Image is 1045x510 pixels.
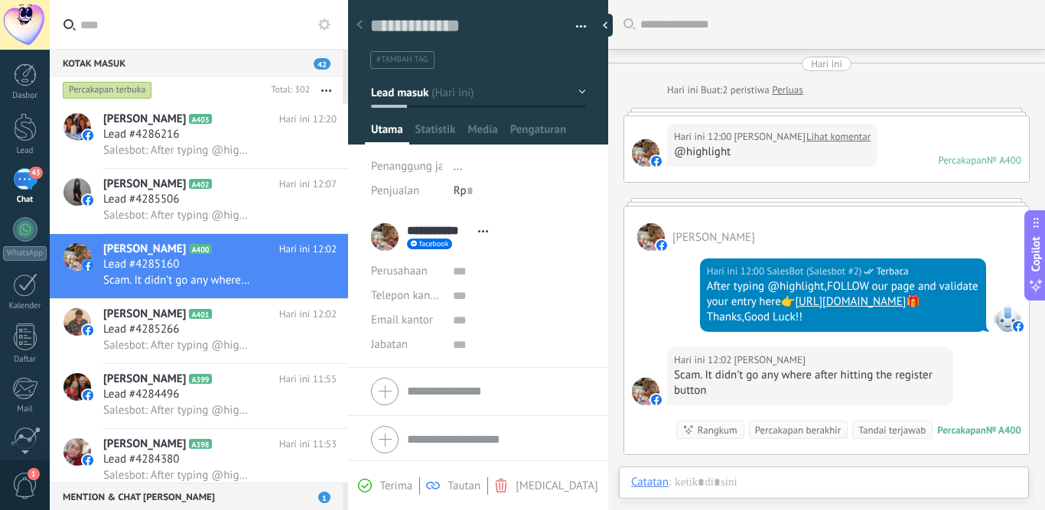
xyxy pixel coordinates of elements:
[1028,236,1043,271] span: Copilot
[3,355,47,365] div: Daftar
[103,257,179,272] span: Lead #4285160
[669,475,671,490] span: :
[597,14,613,37] div: Sembunyikan
[103,437,186,452] span: [PERSON_NAME]
[371,313,433,327] span: Email kantor
[103,307,186,322] span: [PERSON_NAME]
[50,169,348,233] a: avataricon[PERSON_NAME]A402Hari ini 12:07Lead #4285506Salesbot: After typing @highlight,FOLLOW ou...
[103,112,186,127] span: [PERSON_NAME]
[707,264,767,279] div: Hari ini 12:00
[371,154,442,179] div: Penanggung jawab
[50,364,348,428] a: avataricon[PERSON_NAME]A399Hari ini 11:55Lead #4284496Salesbot: After typing @highlight,FOLLOW ou...
[50,49,343,76] div: Kotak masuk
[50,104,348,168] a: avataricon[PERSON_NAME]A403Hari ini 12:20Lead #4286216Salesbot: After typing @highlight,FOLLOW ou...
[755,423,842,437] div: Percakapan berakhir
[371,184,419,198] span: Penjualan
[876,264,908,279] span: Terbaca
[3,195,47,205] div: Chat
[103,273,252,287] span: Scam. It didn’t go any where after hitting the register button
[376,54,428,65] span: #tambah tag
[371,308,433,333] button: Email kantor
[50,299,348,363] a: avataricon[PERSON_NAME]A401Hari ini 12:02Lead #4285266Salesbot: After typing @highlight,FOLLOW ou...
[279,112,337,127] span: Hari ini 12:20
[674,129,734,145] div: Hari ini 12:00
[448,479,480,493] span: Tautan
[632,139,659,167] span: Beth Decker
[3,146,47,156] div: Lead
[29,167,42,179] span: 43
[189,309,211,319] span: A401
[189,439,211,449] span: A398
[371,179,442,203] div: Penjualan
[734,352,806,368] span: Beth Decker
[63,81,152,99] div: Percakapan terbuka
[454,159,463,174] span: ...
[510,122,567,145] span: Pengaturan
[50,429,348,493] a: avataricon[PERSON_NAME]A398Hari ini 11:53Lead #4284380Salesbot: After typing @highlight,FOLLOW ou...
[667,83,701,98] div: Hari ini
[419,240,448,248] span: facebook
[698,423,737,437] div: Rangkum
[103,127,179,142] span: Lead #4286216
[83,390,93,401] img: icon
[806,129,871,145] a: Lihat komentar
[3,404,47,414] div: Mail
[379,479,412,493] span: Terima
[83,260,93,271] img: icon
[50,482,343,510] div: Mention & Chat [PERSON_NAME]
[279,437,337,452] span: Hari ini 11:53
[318,492,330,503] span: 1
[415,122,456,145] span: Statistik
[454,179,586,203] div: Rp
[83,455,93,466] img: icon
[103,372,186,387] span: [PERSON_NAME]
[707,279,979,325] div: After typing @highlight,FOLLOW our page and validate your entry here👉 🎁Thanks,Good Luck!!
[103,177,186,192] span: [PERSON_NAME]
[811,57,842,71] div: Hari ini
[371,333,441,357] div: Jabatan
[672,230,755,245] span: Beth Decker
[987,154,1021,167] div: № A400
[103,468,252,482] span: Salesbot: After typing @highlight,FOLLOW our page and validate your entry here👉 [URL][DOMAIN_NAME...
[279,242,337,257] span: Hari ini 12:02
[103,452,179,467] span: Lead #4284380
[265,83,310,98] div: Total: 302
[516,479,597,493] span: [MEDICAL_DATA]
[767,264,861,279] span: SalesBot (Salesbot #2)
[651,156,662,167] img: facebook-sm.svg
[667,83,803,98] div: Buat:
[674,145,871,160] div: @highlight
[651,395,662,405] img: facebook-sm.svg
[103,143,252,158] span: Salesbot: After typing @highlight,FOLLOW our page and validate your entry here👉 [URL][DOMAIN_NAME...
[3,91,47,101] div: Dasbor
[189,114,211,124] span: A403
[371,122,403,145] span: Utama
[371,284,441,308] button: Telepon kantor
[371,259,441,284] div: Perusahaan
[994,304,1021,332] span: SalesBot
[83,325,93,336] img: icon
[103,387,179,402] span: Lead #4284496
[371,339,408,350] span: Jabatan
[189,179,211,189] span: A402
[279,307,337,322] span: Hari ini 12:02
[3,301,47,311] div: Kalender
[937,424,986,437] div: Percakapan
[796,294,907,309] a: [URL][DOMAIN_NAME]
[103,242,186,257] span: [PERSON_NAME]
[83,195,93,206] img: icon
[858,423,926,437] div: Tandai terjawab
[279,177,337,192] span: Hari ini 12:07
[734,129,806,145] span: Beth Decker
[28,468,40,480] span: 1
[371,288,444,303] span: Telepon kantor
[656,240,667,251] img: facebook-sm.svg
[772,83,803,98] a: Perluas
[189,244,211,254] span: A400
[279,372,337,387] span: Hari ini 11:55
[103,322,179,337] span: Lead #4285266
[674,352,734,368] div: Hari ini 12:02
[103,403,252,417] span: Salesbot: After typing @highlight,FOLLOW our page and validate your entry here👉 [URL][DOMAIN_NAME...
[103,338,252,352] span: Salesbot: After typing @highlight,FOLLOW our page and validate your entry here👉 [URL][DOMAIN_NAME...
[103,208,252,223] span: Salesbot: After typing @highlight,FOLLOW our page and validate your entry here👉 [URL][DOMAIN_NAME...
